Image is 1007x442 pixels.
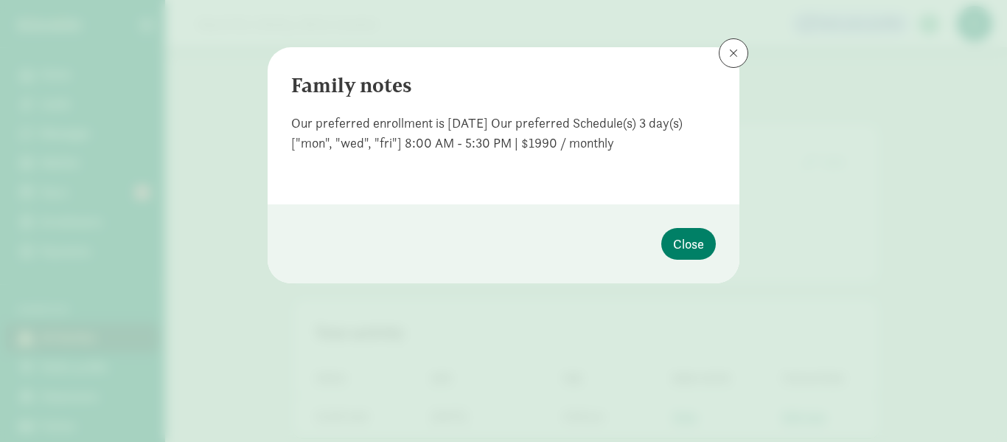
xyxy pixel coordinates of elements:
iframe: Chat Widget [933,371,1007,442]
button: Close [661,228,716,260]
div: Our preferred enrollment is [DATE] Our preferred Schedule(s) 3 day(s) ["mon", "wed", "fri"] 8:00 ... [291,113,716,153]
span: Close [673,234,704,254]
div: Family notes [291,71,716,101]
